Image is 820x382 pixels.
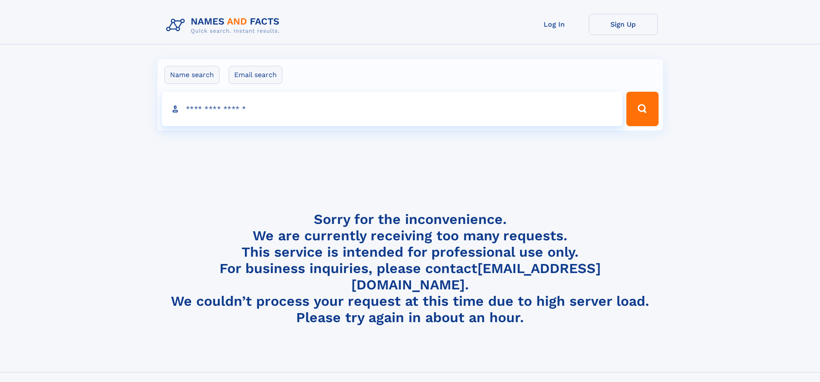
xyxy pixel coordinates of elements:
[162,92,623,126] input: search input
[626,92,658,126] button: Search Button
[589,14,658,35] a: Sign Up
[164,66,220,84] label: Name search
[163,211,658,326] h4: Sorry for the inconvenience. We are currently receiving too many requests. This service is intend...
[163,14,287,37] img: Logo Names and Facts
[229,66,282,84] label: Email search
[351,260,601,293] a: [EMAIL_ADDRESS][DOMAIN_NAME]
[520,14,589,35] a: Log In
